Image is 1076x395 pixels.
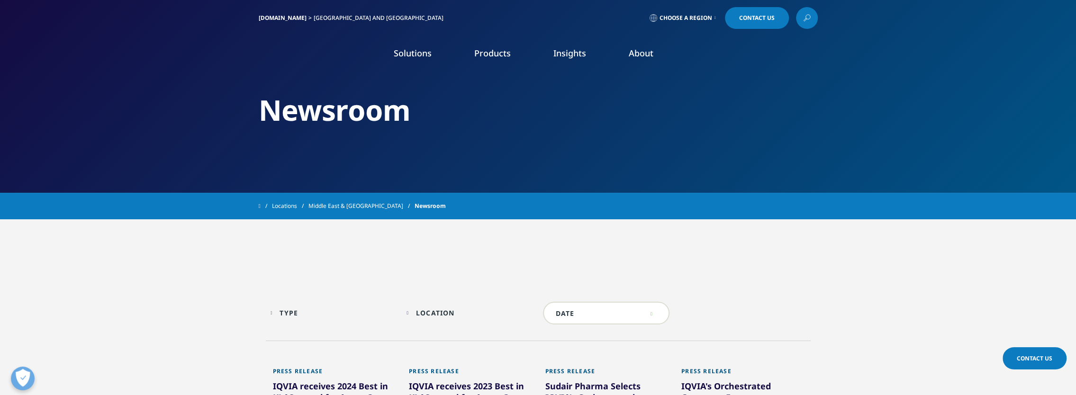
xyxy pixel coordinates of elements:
[739,15,775,21] span: Contact Us
[409,368,531,380] div: Press Release
[338,33,818,78] nav: Primary
[553,47,586,59] a: Insights
[259,14,307,22] a: [DOMAIN_NAME]
[1003,347,1067,369] a: Contact Us
[415,197,446,215] span: Newsroom
[11,367,35,390] button: Open Preferences
[681,368,804,380] div: Press Release
[416,308,455,317] div: Location facet.
[314,14,447,22] div: [GEOGRAPHIC_DATA] and [GEOGRAPHIC_DATA]
[394,47,432,59] a: Solutions
[474,47,511,59] a: Products
[543,302,670,324] input: DATE
[272,197,308,215] a: Locations
[280,308,298,317] div: Type facet.
[545,368,668,380] div: Press Release
[259,92,818,128] h2: Newsroom
[1017,354,1052,362] span: Contact Us
[660,14,712,22] span: Choose a Region
[308,197,415,215] a: Middle East & [GEOGRAPHIC_DATA]
[725,7,789,29] a: Contact Us
[629,47,653,59] a: About
[273,368,395,380] div: Press Release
